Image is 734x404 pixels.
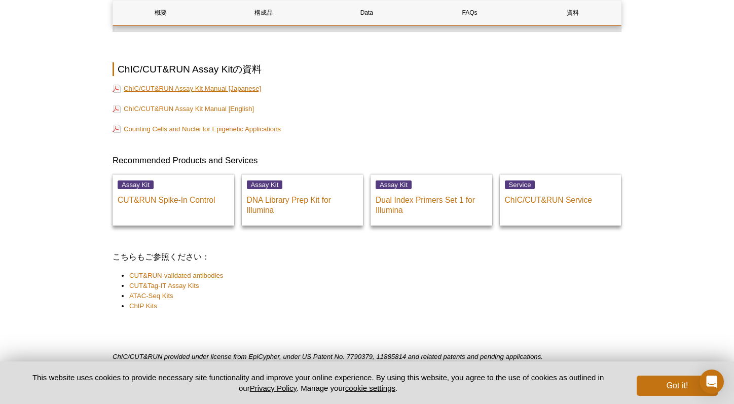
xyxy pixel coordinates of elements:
[242,174,363,226] a: Assay Kit DNA Library Prep Kit for Illumina
[345,384,395,392] button: cookie settings
[118,180,154,189] span: Assay Kit
[637,376,718,396] button: Got it!
[500,174,621,226] a: Service ChIC/CUT&RUN Service
[376,180,412,189] span: Assay Kit
[250,384,297,392] a: Privacy Policy
[505,190,616,205] p: ChIC/CUT&RUN Service
[376,190,487,215] p: Dual Index Primers Set 1 for Illumina
[113,62,621,76] h2: ChIC/CUT&RUN Assay Kitの資料
[129,281,199,291] a: CUT&Tag-IT Assay Kits
[247,190,358,215] p: DNA Library Prep Kit for Illumina
[129,271,223,281] a: CUT&RUN-validated antibodies
[700,370,724,394] div: Open Intercom Messenger
[247,180,283,189] span: Assay Kit
[113,174,234,226] a: Assay Kit CUT&RUN Spike-In Control
[422,1,518,25] a: FAQs
[319,1,414,25] a: Data
[113,251,621,263] h3: こちらもご参照ください：
[129,301,157,311] a: ChIP Kits
[216,1,311,25] a: 構成品
[113,155,621,167] h3: Recommended Products and Services
[113,124,281,134] a: Counting Cells and Nuclei for Epigenetic Applications
[113,353,543,360] em: ChIC/CUT&RUN provided under license from EpiCypher, under US Patent No. 7790379, 11885814 and rel...
[113,104,254,114] a: ChIC/CUT&RUN Assay Kit Manual [English]
[129,291,173,301] a: ATAC-Seq Kits
[118,190,229,205] p: CUT&RUN Spike-In Control
[525,1,620,25] a: 資料
[371,174,492,226] a: Assay Kit Dual Index Primers Set 1 for Illumina
[113,1,208,25] a: 概要
[505,180,535,189] span: Service
[16,372,620,393] p: This website uses cookies to provide necessary site functionality and improve your online experie...
[113,84,261,93] a: ChIC/CUT&RUN Assay Kit Manual [Japanese]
